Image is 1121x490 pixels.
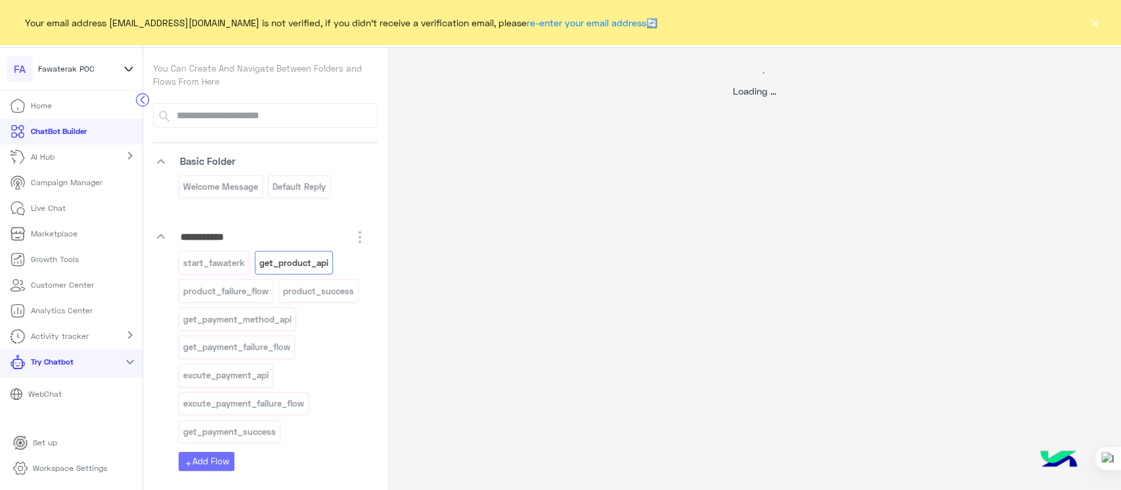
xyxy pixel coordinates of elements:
mat-icon: expand_more [122,354,138,370]
span: Loading ... [733,85,776,97]
p: Workspace Settings [33,462,107,474]
mat-icon: chevron_right [122,148,138,164]
p: Home [31,100,52,112]
p: Marketplace [31,228,77,240]
mat-icon: chevron_right [122,327,138,343]
p: Activity tracker [31,330,89,342]
a: re-enter your email address [527,17,646,28]
div: FA [7,56,33,82]
p: Campaign Manager [31,177,102,189]
p: Try Chatbot [31,356,74,368]
a: Set up [3,430,68,456]
p: ChatBot Builder [31,125,87,137]
p: Analytics Center [31,305,93,317]
span: Your email address [EMAIL_ADDRESS][DOMAIN_NAME] is not verified, if you didn't receive a verifica... [25,16,657,30]
span: Fawaterak POC [38,63,95,75]
a: Workspace Settings [3,456,118,481]
img: hulul-logo.png [1036,437,1082,483]
div: loading... [401,61,1108,84]
p: AI Hub [31,151,55,163]
p: Live Chat [31,202,66,214]
p: WebChat [23,388,66,400]
p: Growth Tools [31,254,79,265]
button: × [1088,16,1101,29]
p: Customer Center [31,279,94,291]
p: Set up [33,437,57,449]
